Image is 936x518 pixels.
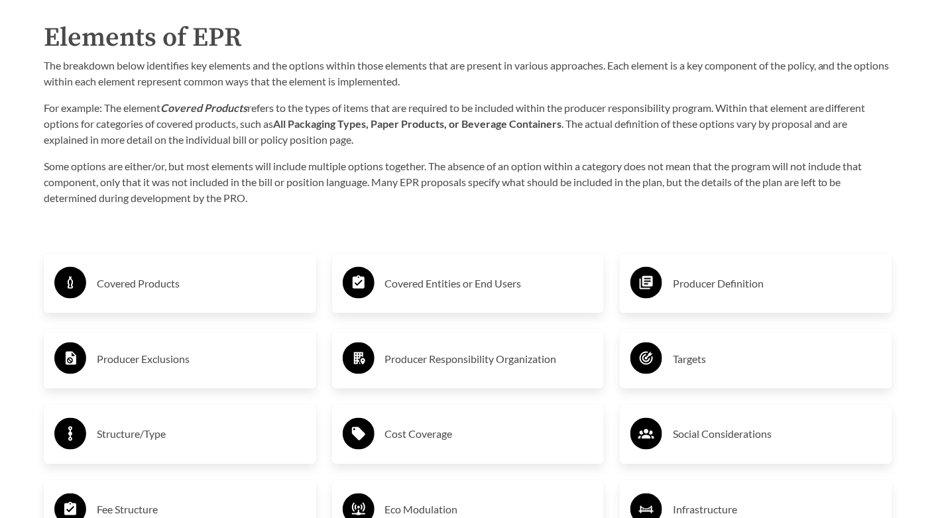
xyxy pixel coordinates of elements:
h3: Cost Coverage [385,424,594,445]
h3: Structure/Type [97,424,306,445]
h3: Covered Entities or End Users [385,273,594,294]
h3: Producer Exclusions [97,348,306,370]
p: Some options are either/or, but most elements will include multiple options together. The absence... [44,158,892,206]
h3: Social Considerations [673,424,882,445]
h3: Covered Products [97,273,306,294]
strong: Covered Products [160,101,247,114]
h3: Producer Definition [673,273,882,294]
h2: Elements of EPR [44,18,892,58]
h3: Targets [673,348,882,370]
p: For example: The element refers to the types of items that are required to be included within the... [44,100,892,148]
strong: All Packaging Types, Paper Products, or Beverage Containers [273,117,561,130]
p: The breakdown below identifies key elements and the options within those elements that are presen... [44,58,892,89]
h3: Producer Responsibility Organization [385,348,594,370]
